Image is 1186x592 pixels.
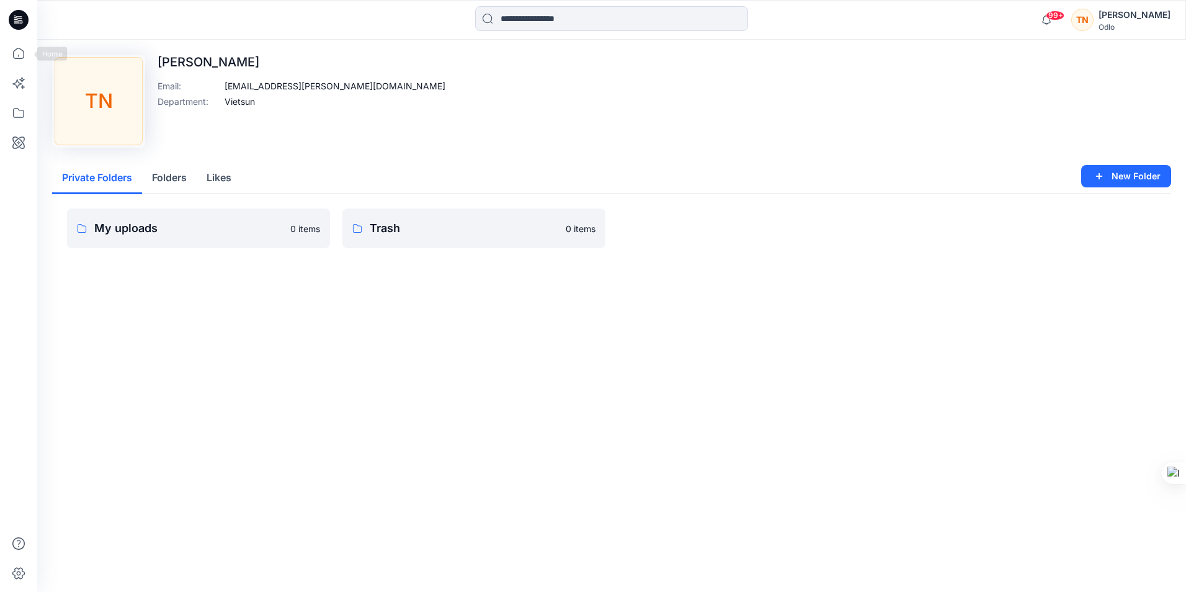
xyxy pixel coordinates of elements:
a: Trash0 items [342,209,605,248]
div: Odlo [1099,22,1170,32]
span: 99+ [1046,11,1064,20]
div: [PERSON_NAME] [1099,7,1170,22]
p: 0 items [566,222,595,235]
button: Private Folders [52,163,142,194]
p: 0 items [290,222,320,235]
a: My uploads0 items [67,209,330,248]
p: Vietsun [225,95,255,108]
p: Trash [370,220,558,237]
p: [PERSON_NAME] [158,55,445,70]
p: My uploads [94,220,283,237]
div: TN [55,57,143,145]
button: Likes [197,163,241,194]
p: Email : [158,79,220,92]
p: Department : [158,95,220,108]
div: TN [1071,9,1094,31]
p: [EMAIL_ADDRESS][PERSON_NAME][DOMAIN_NAME] [225,79,445,92]
button: New Folder [1081,165,1171,187]
button: Folders [142,163,197,194]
